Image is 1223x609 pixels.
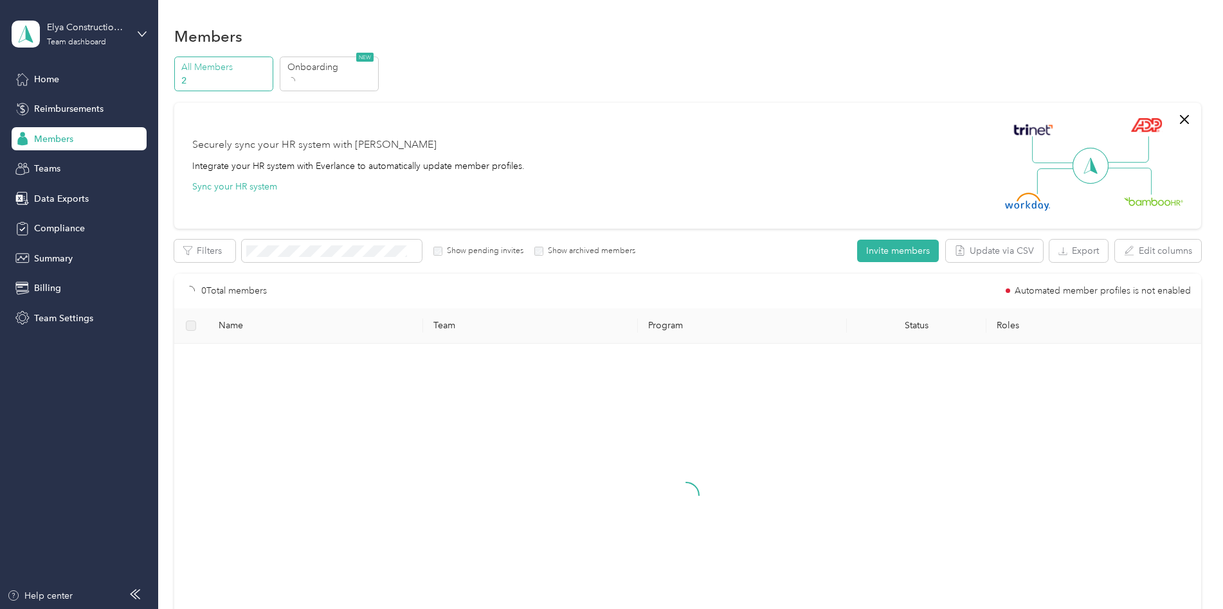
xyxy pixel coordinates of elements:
span: Teams [34,162,60,175]
button: Sync your HR system [192,180,277,193]
img: ADP [1130,118,1162,132]
iframe: Everlance-gr Chat Button Frame [1151,537,1223,609]
th: Name [208,308,423,344]
span: NEW [356,53,374,62]
img: Line Left Down [1037,168,1082,194]
button: Update via CSV [946,240,1043,262]
label: Show pending invites [442,245,523,257]
img: Workday [1005,193,1050,211]
button: Filters [174,240,235,262]
span: Home [34,73,59,86]
p: 2 [181,74,269,87]
div: Securely sync your HR system with [PERSON_NAME] [192,137,437,153]
span: Data Exports [34,192,89,206]
button: Help center [7,589,73,603]
span: Billing [34,281,61,295]
span: Summary [34,252,73,265]
span: Compliance [34,222,85,235]
h1: Members [174,30,242,43]
th: Status [847,308,986,344]
div: Elya Construction, LLC [47,21,127,34]
span: Members [34,132,73,146]
th: Program [638,308,847,344]
button: Edit columns [1115,240,1201,262]
p: Onboarding [287,60,375,74]
button: Export [1049,240,1108,262]
div: Team dashboard [47,39,106,46]
span: Name [219,320,413,331]
img: Line Right Down [1107,168,1152,195]
label: Show archived members [543,245,635,257]
th: Roles [986,308,1201,344]
img: Line Left Up [1032,136,1077,164]
span: Automated member profiles is not enabled [1015,287,1191,296]
div: Integrate your HR system with Everlance to automatically update member profiles. [192,159,525,173]
span: Reimbursements [34,102,104,116]
p: All Members [181,60,269,74]
button: Invite members [857,240,939,262]
th: Team [423,308,638,344]
img: Trinet [1011,121,1056,139]
img: BambooHR [1124,197,1183,206]
img: Line Right Up [1104,136,1149,163]
p: 0 Total members [201,284,267,298]
span: Team Settings [34,312,93,325]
